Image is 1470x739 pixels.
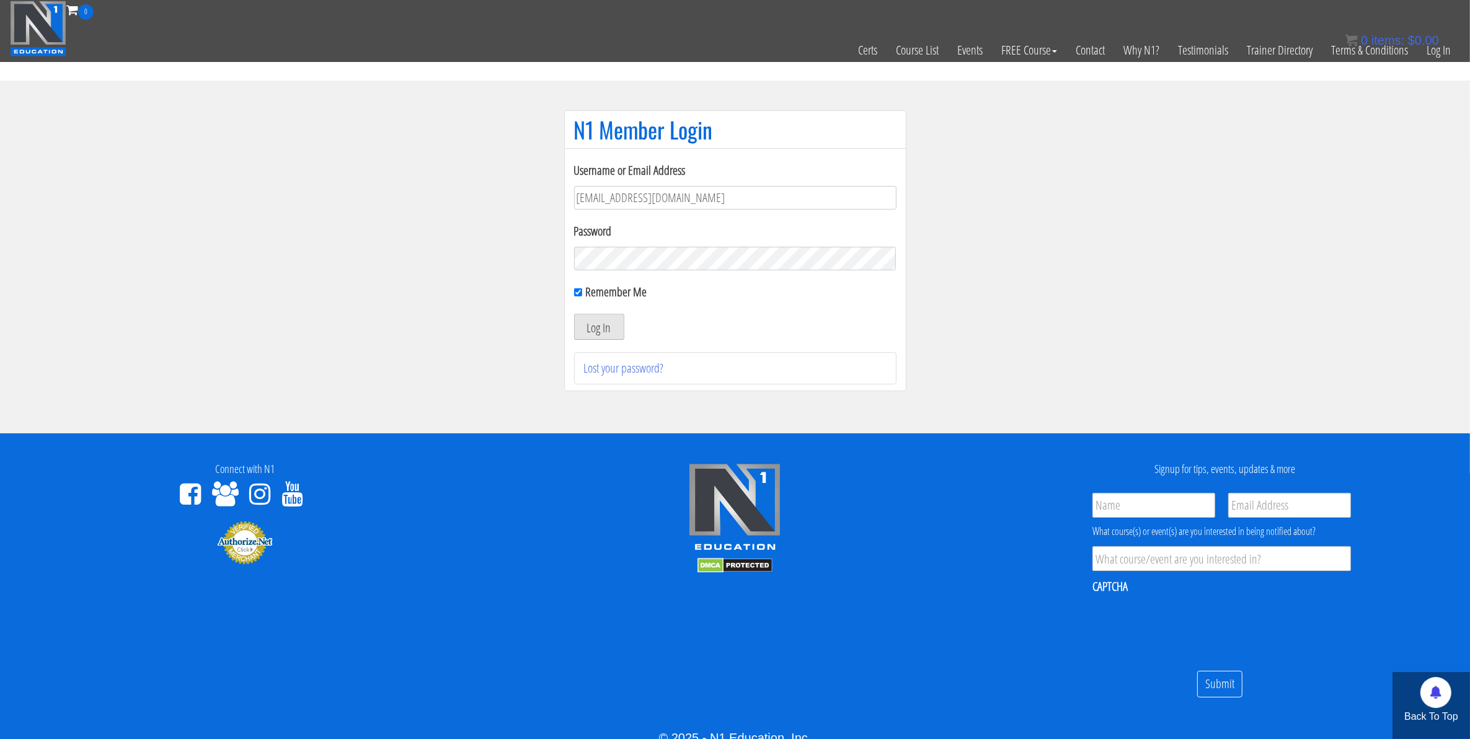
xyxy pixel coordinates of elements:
input: Submit [1197,671,1242,697]
a: FREE Course [992,20,1066,81]
button: Log In [574,314,624,340]
a: Why N1? [1114,20,1169,81]
input: What course/event are you interested in? [1092,546,1351,571]
a: Contact [1066,20,1114,81]
span: items: [1371,33,1404,47]
a: Trainer Directory [1238,20,1322,81]
label: Remember Me [585,283,647,300]
iframe: reCAPTCHA [1092,603,1281,651]
h1: N1 Member Login [574,117,897,142]
img: n1-education [10,1,66,56]
span: $ [1408,33,1415,47]
a: Terms & Conditions [1322,20,1417,81]
a: Testimonials [1169,20,1238,81]
a: Log In [1417,20,1460,81]
label: Password [574,222,897,241]
a: Events [948,20,992,81]
img: n1-edu-logo [688,463,781,555]
img: icon11.png [1345,34,1358,46]
img: Authorize.Net Merchant - Click to Verify [217,520,273,565]
input: Email Address [1228,493,1351,518]
input: Name [1092,493,1215,518]
a: Certs [849,20,887,81]
div: What course(s) or event(s) are you interested in being notified about? [1092,524,1351,539]
a: Lost your password? [584,360,664,376]
bdi: 0.00 [1408,33,1439,47]
p: Back To Top [1393,709,1470,724]
h4: Signup for tips, events, updates & more [990,463,1461,476]
h4: Connect with N1 [9,463,480,476]
span: 0 [1361,33,1368,47]
span: 0 [78,4,94,20]
img: DMCA.com Protection Status [697,558,773,573]
a: 0 items: $0.00 [1345,33,1439,47]
a: Course List [887,20,948,81]
a: 0 [66,1,94,18]
label: CAPTCHA [1092,578,1128,595]
label: Username or Email Address [574,161,897,180]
